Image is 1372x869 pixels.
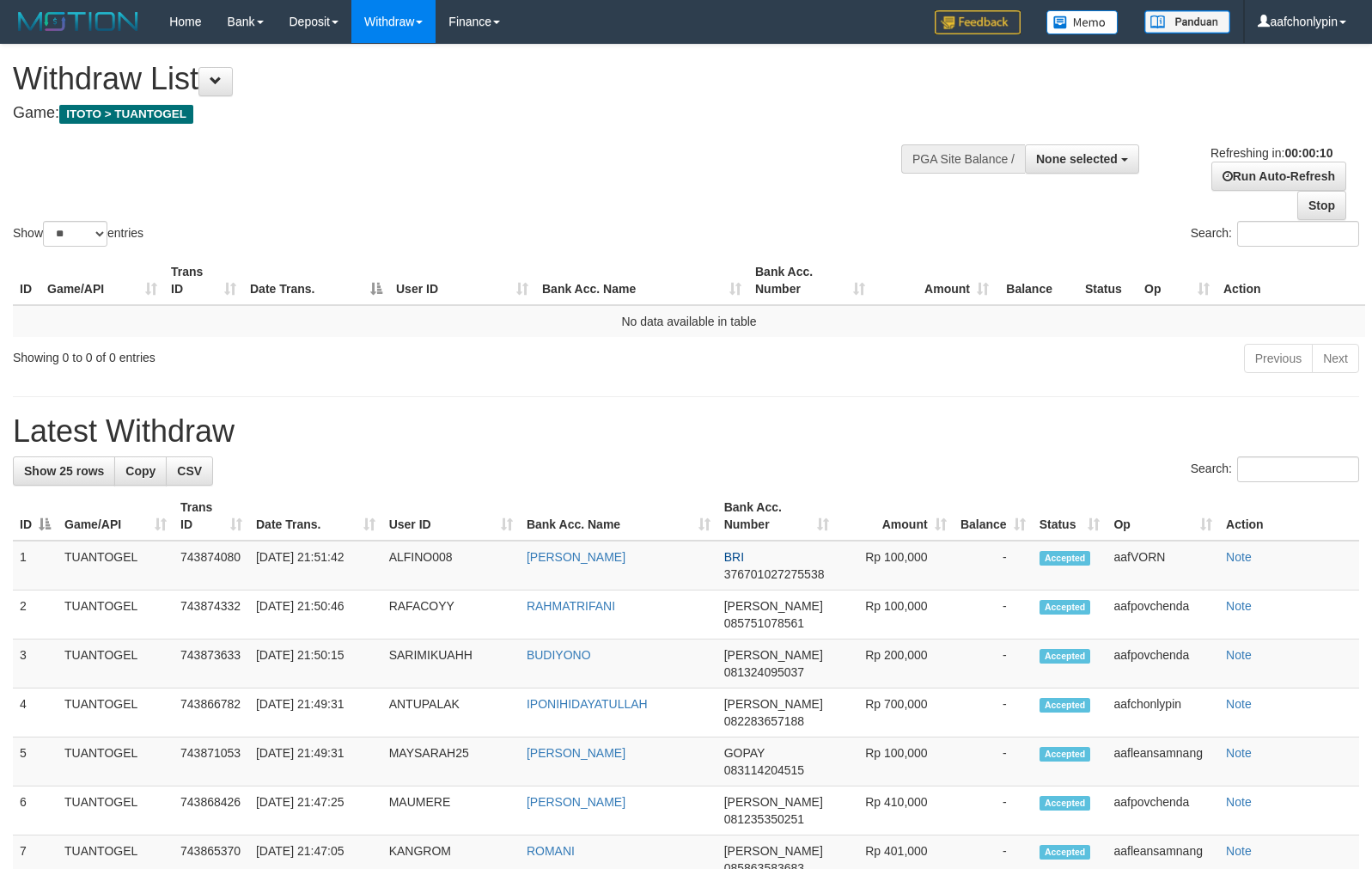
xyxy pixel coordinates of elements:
td: RAFACOYY [382,591,520,640]
td: Rp 700,000 [836,688,954,737]
img: panduan.png [1144,10,1230,34]
td: 743874080 [174,541,249,591]
td: [DATE] 21:51:42 [249,541,382,591]
td: 1 [13,541,58,591]
td: TUANTOGEL [58,541,174,591]
td: [DATE] 21:47:25 [249,786,382,835]
span: Copy 081235350251 to clipboard [724,812,804,826]
td: Rp 100,000 [836,541,954,591]
th: Trans ID: activate to sort column ascending [174,492,249,541]
a: [PERSON_NAME] [527,795,625,809]
span: ITOTO > TUANTOGEL [59,105,193,124]
a: RAHMATRIFANI [527,599,615,613]
td: - [954,640,1033,688]
th: Bank Acc. Number: activate to sort column ascending [717,492,836,541]
span: CSV [177,464,202,478]
td: 6 [13,786,58,835]
a: Note [1226,648,1252,662]
td: Rp 200,000 [836,640,954,688]
span: Show 25 rows [24,464,104,478]
span: Copy 376701027275538 to clipboard [724,567,825,581]
td: aafpovchenda [1107,640,1219,688]
span: [PERSON_NAME] [724,599,823,613]
th: User ID: activate to sort column ascending [389,256,535,305]
th: Action [1219,492,1359,541]
a: [PERSON_NAME] [527,746,625,760]
td: 743868426 [174,786,249,835]
td: TUANTOGEL [58,688,174,737]
td: [DATE] 21:50:46 [249,591,382,640]
td: 4 [13,688,58,737]
span: Copy 083114204515 to clipboard [724,763,804,777]
a: ROMANI [527,844,575,858]
td: aafpovchenda [1107,591,1219,640]
span: Accepted [1040,796,1091,811]
input: Search: [1237,221,1359,247]
td: TUANTOGEL [58,591,174,640]
a: Next [1312,344,1359,373]
td: aafleansamnang [1107,737,1219,786]
td: TUANTOGEL [58,737,174,786]
th: ID [13,256,40,305]
td: 743866782 [174,688,249,737]
label: Search: [1191,456,1359,482]
td: No data available in table [13,305,1365,337]
td: - [954,541,1033,591]
td: TUANTOGEL [58,640,174,688]
a: Previous [1244,344,1313,373]
td: Rp 100,000 [836,591,954,640]
th: Status [1078,256,1137,305]
a: CSV [166,456,213,486]
th: Balance: activate to sort column ascending [954,492,1033,541]
th: Date Trans.: activate to sort column descending [243,256,389,305]
span: Accepted [1040,600,1091,615]
th: Amount: activate to sort column ascending [836,492,954,541]
td: TUANTOGEL [58,786,174,835]
a: Stop [1297,191,1346,220]
input: Search: [1237,456,1359,482]
a: Note [1226,599,1252,613]
td: 3 [13,640,58,688]
a: Note [1226,844,1252,858]
strong: 00:00:10 [1284,146,1332,160]
th: Action [1217,256,1365,305]
h1: Latest Withdraw [13,414,1359,449]
span: [PERSON_NAME] [724,697,823,711]
td: Rp 410,000 [836,786,954,835]
th: Game/API: activate to sort column ascending [40,256,164,305]
span: Copy 082283657188 to clipboard [724,714,804,728]
span: Refreshing in: [1210,146,1332,160]
a: Note [1226,697,1252,711]
a: Note [1226,550,1252,564]
a: Note [1226,795,1252,809]
th: Balance [996,256,1078,305]
td: [DATE] 21:49:31 [249,737,382,786]
td: MAUMERE [382,786,520,835]
th: Bank Acc. Name: activate to sort column ascending [535,256,748,305]
td: aafpovchenda [1107,786,1219,835]
img: Button%20Memo.svg [1046,10,1119,34]
span: BRI [724,550,744,564]
button: None selected [1025,144,1139,174]
h1: Withdraw List [13,62,898,96]
td: - [954,591,1033,640]
h4: Game: [13,105,898,122]
label: Search: [1191,221,1359,247]
th: ID: activate to sort column descending [13,492,58,541]
th: Status: activate to sort column ascending [1033,492,1107,541]
label: Show entries [13,221,143,247]
th: Bank Acc. Name: activate to sort column ascending [520,492,717,541]
div: PGA Site Balance / [901,144,1025,174]
td: ANTUPALAK [382,688,520,737]
span: GOPAY [724,746,765,760]
td: MAYSARAH25 [382,737,520,786]
td: aafchonlypin [1107,688,1219,737]
td: aafVORN [1107,541,1219,591]
td: - [954,786,1033,835]
td: 743871053 [174,737,249,786]
span: Accepted [1040,845,1091,860]
th: Date Trans.: activate to sort column ascending [249,492,382,541]
span: [PERSON_NAME] [724,795,823,809]
a: Copy [114,456,167,486]
a: Show 25 rows [13,456,115,486]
